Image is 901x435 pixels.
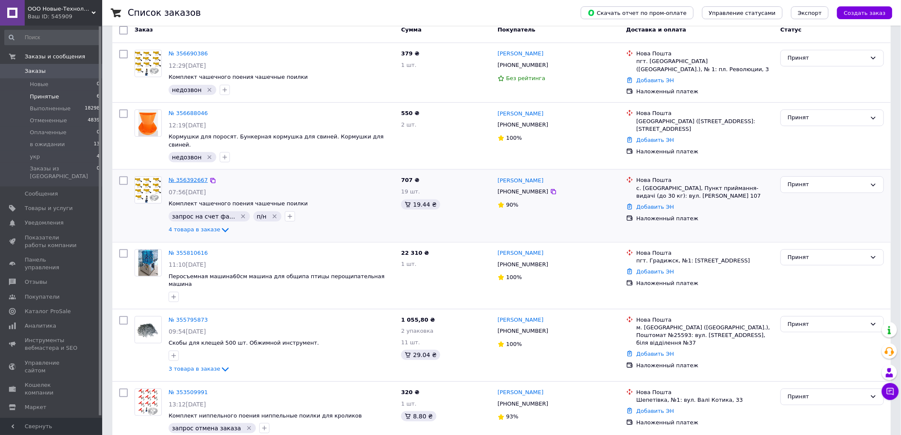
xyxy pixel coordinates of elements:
[25,53,85,60] span: Заказы и сообщения
[498,389,544,397] a: [PERSON_NAME]
[626,26,686,33] span: Доставка и оплата
[206,86,213,93] svg: Удалить метку
[25,278,47,286] span: Отзывы
[135,50,162,77] a: Фото товару
[780,26,802,33] span: Статус
[709,10,776,16] span: Управление статусами
[25,293,60,301] span: Покупатели
[25,403,46,411] span: Маркет
[637,184,774,200] div: с. [GEOGRAPHIC_DATA], Пункт приймання-видачі (до 30 кг): вул. [PERSON_NAME] 107
[169,74,308,80] a: Комплект чашечного поения чашечные поилки
[498,328,548,334] span: [PHONE_NUMBER]
[401,339,420,346] span: 11 шт.
[637,88,774,95] div: Наложенный платеж
[637,268,674,275] a: Добавить ЭН
[498,316,544,324] a: [PERSON_NAME]
[172,213,235,220] span: запрос на счет фа...
[169,250,208,256] a: № 355810616
[135,249,162,277] a: Фото товару
[401,411,436,421] div: 8.80 ₴
[30,141,65,148] span: в ожидании
[169,200,308,207] a: Комплект чашечного поения чашечные поилки
[788,320,867,329] div: Принят
[637,389,774,396] div: Нова Пошта
[97,153,100,161] span: 4
[30,165,97,180] span: Заказы из [GEOGRAPHIC_DATA]
[837,6,892,19] button: Создать заказ
[246,425,253,432] svg: Удалить метку
[169,340,319,346] a: Скобы для клещей 500 шт. Обжимной инструмент.
[637,176,774,184] div: Нова Пошта
[498,188,548,195] span: [PHONE_NUMBER]
[138,250,158,276] img: Фото товару
[169,226,230,233] a: 4 товара в заказе
[506,341,522,347] span: 100%
[169,122,206,129] span: 12:19[DATE]
[271,213,278,220] svg: Удалить метку
[506,135,522,141] span: 100%
[637,351,674,357] a: Добавить ЭН
[25,67,46,75] span: Заказы
[401,121,416,128] span: 2 шт.
[498,62,548,68] span: [PHONE_NUMBER]
[85,105,100,112] span: 18298
[25,205,73,212] span: Товары и услуги
[588,9,687,17] span: Скачать отчет по пром-оплате
[88,117,100,124] span: 4839
[401,317,435,323] span: 1 055,80 ₴
[169,133,384,148] a: Кормушки для поросят. Бункерная кормушка для свиней. Кормушки для свиней.
[637,50,774,58] div: Нова Пошта
[25,359,79,375] span: Управление сайтом
[637,58,774,73] div: пгт. [GEOGRAPHIC_DATA] ([GEOGRAPHIC_DATA].), № 1: пл. Революции, 3
[97,93,100,101] span: 6
[498,400,548,407] span: [PHONE_NUMBER]
[169,412,362,419] a: Комплект ниппельного поения ниппельные поилки для кроликов
[169,50,208,57] a: № 356690386
[637,408,674,414] a: Добавить ЭН
[169,261,206,268] span: 11:10[DATE]
[169,389,208,395] a: № 353509991
[637,109,774,117] div: Нова Пошта
[788,253,867,262] div: Принят
[401,26,422,33] span: Сумма
[138,389,158,415] img: Фото товару
[788,54,867,63] div: Принят
[169,366,220,372] span: 3 товара в заказе
[135,389,162,416] a: Фото товару
[506,75,545,81] span: Без рейтинга
[172,86,201,93] span: недозвон
[206,154,213,161] svg: Удалить метку
[506,413,519,420] span: 93%
[94,141,100,148] span: 13
[401,177,419,183] span: 707 ₴
[506,202,519,208] span: 90%
[637,362,774,369] div: Наложенный платеж
[30,153,40,161] span: укр
[25,337,79,352] span: Инструменты вебмастера и SEO
[30,129,66,136] span: Оплаченные
[637,204,674,210] a: Добавить ЭН
[169,62,206,69] span: 12:29[DATE]
[637,324,774,347] div: м. [GEOGRAPHIC_DATA] ([GEOGRAPHIC_DATA].), Поштомат №25593: вул. [STREET_ADDRESS], біля відділенн...
[4,30,100,45] input: Поиск
[25,381,79,397] span: Кошелек компании
[637,316,774,324] div: Нова Пошта
[169,401,206,408] span: 13:12[DATE]
[637,118,774,133] div: [GEOGRAPHIC_DATA] ([STREET_ADDRESS]: [STREET_ADDRESS]
[401,328,433,334] span: 2 упаковка
[169,273,385,288] a: Перосъемная машина60см машина для общипа птицы перощипательная машина
[169,366,230,372] a: 3 товара в заказе
[25,234,79,249] span: Показатели работы компании
[257,213,267,220] span: п/н
[401,188,420,195] span: 19 шт.
[401,389,419,395] span: 320 ₴
[30,81,49,88] span: Новые
[788,113,867,122] div: Принят
[30,93,59,101] span: Принятые
[882,383,899,400] button: Чат с покупателем
[172,425,241,432] span: запрос отмена заказа
[28,5,92,13] span: ООО Новые-Технологии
